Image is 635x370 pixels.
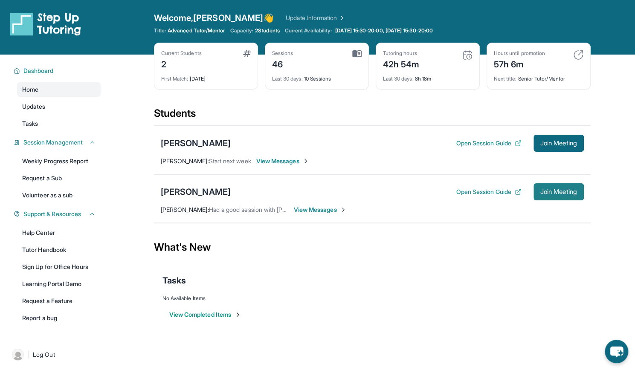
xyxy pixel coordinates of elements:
[154,107,591,125] div: Students
[573,50,583,60] img: card
[17,310,101,326] a: Report a bug
[209,206,447,213] span: Had a good session with [PERSON_NAME] this evening! will meet again [DATE] evening.
[294,205,347,214] span: View Messages
[161,50,202,57] div: Current Students
[161,186,231,198] div: [PERSON_NAME]
[27,350,29,360] span: |
[23,66,54,75] span: Dashboard
[154,12,274,24] span: Welcome, [PERSON_NAME] 👋
[272,57,293,70] div: 46
[17,188,101,203] a: Volunteer as a sub
[383,57,420,70] div: 42h 54m
[22,102,46,111] span: Updates
[340,206,347,213] img: Chevron-Right
[12,349,24,361] img: user-img
[383,70,473,82] div: 8h 18m
[17,153,101,169] a: Weekly Progress Report
[20,66,96,75] button: Dashboard
[256,157,310,165] span: View Messages
[161,75,188,82] span: First Match :
[286,14,345,22] a: Update Information
[161,70,251,82] div: [DATE]
[494,50,545,57] div: Hours until promotion
[161,57,202,70] div: 2
[540,141,577,146] span: Join Meeting
[383,75,414,82] span: Last 30 days :
[154,27,166,34] span: Title:
[494,70,583,82] div: Senior Tutor/Mentor
[17,99,101,114] a: Updates
[494,57,545,70] div: 57h 6m
[255,27,280,34] span: 2 Students
[9,345,101,364] a: |Log Out
[605,340,628,363] button: chat-button
[333,27,435,34] a: [DATE] 15:30-20:00, [DATE] 15:30-20:00
[272,75,303,82] span: Last 30 days :
[154,228,591,266] div: What's New
[272,50,293,57] div: Sessions
[272,70,362,82] div: 10 Sessions
[462,50,473,60] img: card
[161,206,209,213] span: [PERSON_NAME] :
[162,295,582,302] div: No Available Items
[456,188,521,196] button: Open Session Guide
[162,275,186,286] span: Tasks
[230,27,253,34] span: Capacity:
[23,138,83,147] span: Session Management
[22,85,38,94] span: Home
[456,139,521,147] button: Open Session Guide
[20,210,96,218] button: Support & Resources
[335,27,433,34] span: [DATE] 15:30-20:00, [DATE] 15:30-20:00
[22,119,38,128] span: Tasks
[17,116,101,131] a: Tasks
[10,12,81,36] img: logo
[17,242,101,257] a: Tutor Handbook
[383,50,420,57] div: Tutoring hours
[494,75,517,82] span: Next title :
[302,158,309,165] img: Chevron-Right
[169,310,241,319] button: View Completed Items
[161,137,231,149] div: [PERSON_NAME]
[352,50,362,58] img: card
[540,189,577,194] span: Join Meeting
[17,293,101,309] a: Request a Feature
[168,27,225,34] span: Advanced Tutor/Mentor
[243,50,251,57] img: card
[534,183,584,200] button: Join Meeting
[17,82,101,97] a: Home
[337,14,345,22] img: Chevron Right
[209,157,251,165] span: Start next week
[17,276,101,292] a: Learning Portal Demo
[17,259,101,275] a: Sign Up for Office Hours
[161,157,209,165] span: [PERSON_NAME] :
[17,225,101,240] a: Help Center
[23,210,81,218] span: Support & Resources
[33,350,55,359] span: Log Out
[534,135,584,152] button: Join Meeting
[285,27,332,34] span: Current Availability:
[20,138,96,147] button: Session Management
[17,171,101,186] a: Request a Sub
